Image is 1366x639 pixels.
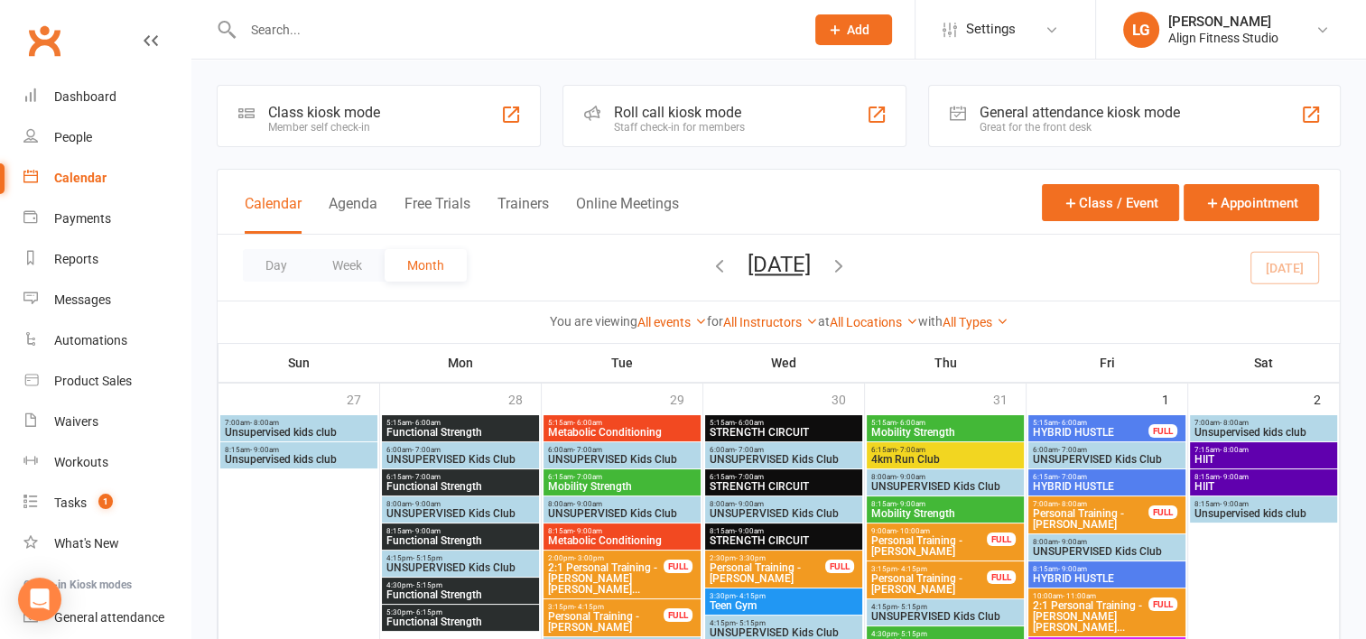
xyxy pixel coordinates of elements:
[1194,500,1333,508] span: 8:15am
[870,535,988,557] span: Personal Training - [PERSON_NAME]
[1194,446,1333,454] span: 7:15am
[386,419,535,427] span: 5:15am
[735,500,764,508] span: - 9:00am
[735,473,764,481] span: - 7:00am
[1058,419,1087,427] span: - 6:00am
[413,608,442,616] span: - 6:15pm
[250,446,279,454] span: - 9:00am
[870,481,1020,492] span: UNSUPERVISED Kids Club
[735,527,764,535] span: - 9:00am
[54,89,116,104] div: Dashboard
[547,554,664,562] span: 2:00pm
[497,195,549,234] button: Trainers
[23,77,190,117] a: Dashboard
[709,527,859,535] span: 8:15am
[870,500,1020,508] span: 8:15am
[54,292,111,307] div: Messages
[218,344,380,382] th: Sun
[243,249,310,282] button: Day
[870,603,1020,611] span: 4:15pm
[1220,473,1249,481] span: - 9:00am
[573,473,602,481] span: - 7:00am
[550,314,637,329] strong: You are viewing
[1194,473,1333,481] span: 8:15am
[547,603,664,611] span: 3:15pm
[23,597,190,638] a: General attendance kiosk mode
[386,554,535,562] span: 4:15pm
[547,527,697,535] span: 8:15am
[1194,481,1333,492] span: HIIT
[897,446,925,454] span: - 7:00am
[709,600,859,611] span: Teen Gym
[1184,184,1319,221] button: Appointment
[709,427,859,438] span: STRENGTH CIRCUIT
[1194,454,1333,465] span: HIIT
[709,508,859,519] span: UNSUPERVISED Kids Club
[268,104,380,121] div: Class kiosk mode
[574,554,604,562] span: - 3:00pm
[709,454,859,465] span: UNSUPERVISED Kids Club
[23,239,190,280] a: Reports
[870,611,1020,622] span: UNSUPERVISED Kids Club
[412,419,441,427] span: - 6:00am
[1168,14,1278,30] div: [PERSON_NAME]
[897,500,925,508] span: - 9:00am
[23,442,190,483] a: Workouts
[412,500,441,508] span: - 9:00am
[54,536,119,551] div: What's New
[897,419,925,427] span: - 6:00am
[23,320,190,361] a: Automations
[709,481,859,492] span: STRENGTH CIRCUIT
[1220,500,1249,508] span: - 9:00am
[245,195,302,234] button: Calendar
[413,581,442,589] span: - 5:15pm
[664,560,692,573] div: FULL
[865,344,1027,382] th: Thu
[347,384,379,413] div: 27
[573,527,602,535] span: - 9:00am
[54,455,108,469] div: Workouts
[547,427,697,438] span: Metabolic Conditioning
[1058,500,1087,508] span: - 8:00am
[748,252,811,277] button: [DATE]
[547,419,697,427] span: 5:15am
[709,473,859,481] span: 6:15am
[1032,573,1182,584] span: HYBRID HUSTLE
[614,104,745,121] div: Roll call kiosk mode
[1032,473,1182,481] span: 6:15am
[1148,597,1177,611] div: FULL
[1168,30,1278,46] div: Align Fitness Studio
[1058,446,1087,454] span: - 7:00am
[542,344,703,382] th: Tue
[54,211,111,226] div: Payments
[576,195,679,234] button: Online Meetings
[1162,384,1187,413] div: 1
[703,344,865,382] th: Wed
[980,104,1180,121] div: General attendance kiosk mode
[735,419,764,427] span: - 6:00am
[508,384,541,413] div: 28
[412,473,441,481] span: - 7:00am
[870,527,988,535] span: 9:00am
[897,473,925,481] span: - 9:00am
[1032,481,1182,492] span: HYBRID HUSTLE
[224,419,374,427] span: 7:00am
[18,578,61,621] div: Open Intercom Messenger
[943,315,1008,329] a: All Types
[897,603,927,611] span: - 5:15pm
[386,446,535,454] span: 6:00am
[23,402,190,442] a: Waivers
[664,608,692,622] div: FULL
[736,619,766,627] span: - 5:15pm
[825,560,854,573] div: FULL
[993,384,1026,413] div: 31
[547,454,697,465] span: UNSUPERVISED Kids Club
[736,554,766,562] span: - 3:30pm
[1194,419,1333,427] span: 7:00am
[1220,419,1249,427] span: - 8:00am
[897,565,927,573] span: - 4:15pm
[23,523,190,564] a: What's New
[23,483,190,523] a: Tasks 1
[54,495,87,510] div: Tasks
[614,121,745,134] div: Staff check-in for members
